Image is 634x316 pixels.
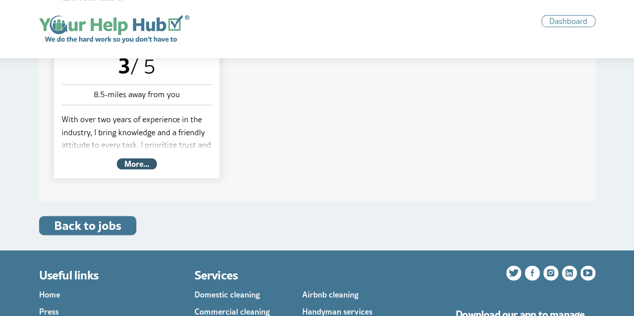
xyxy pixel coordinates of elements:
[543,265,558,280] a: Follow us on Instagram
[39,288,60,300] a: Home
[562,265,577,280] a: Follow us on LinkedIn
[39,216,136,235] a: Back to jobs
[117,158,157,169] a: More...
[62,84,212,105] p: 8.5-miles away from you
[525,265,540,280] a: Follow us on Facebook
[194,288,260,300] a: Domestic cleaning
[39,15,189,43] img: Your Help Hub logo
[62,113,212,151] p: With over two years of experience in the industry, I bring knowledge and a friendly attitude to e...
[39,15,189,43] a: Home
[118,49,130,80] span: 3
[302,288,358,300] a: Airbnb cleaning
[39,265,107,284] h3: Useful links
[506,265,521,280] a: Follow us on Twitter
[580,265,595,280] a: Subscribe to our YouTube channel
[541,15,595,27] a: Dashboard
[62,54,212,76] p: / 5
[194,265,419,284] h3: Services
